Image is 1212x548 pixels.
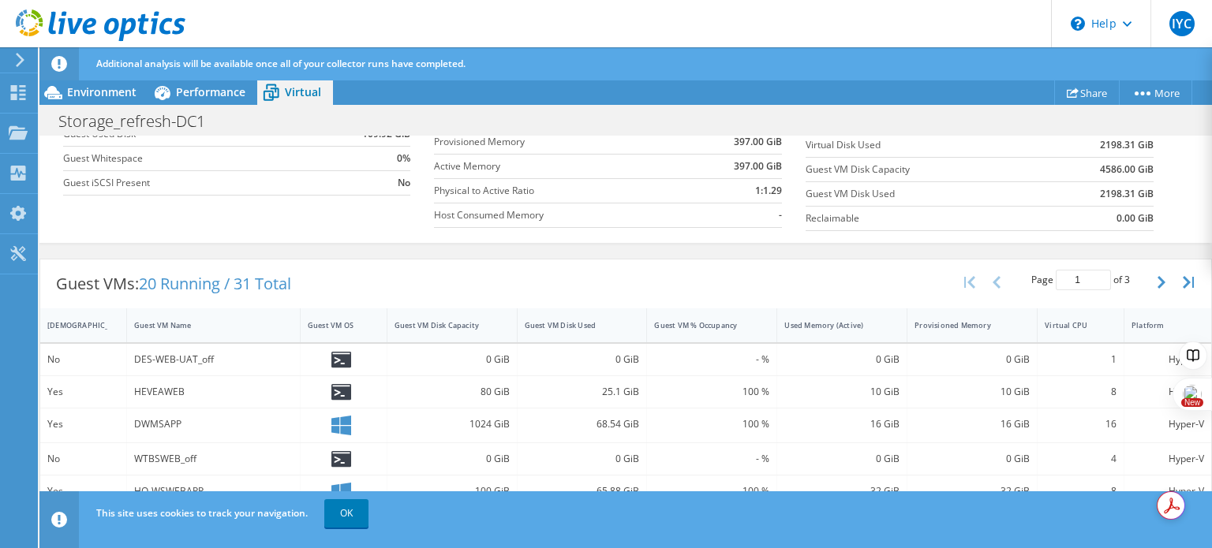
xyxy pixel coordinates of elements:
div: 8 [1045,483,1117,500]
div: - % [654,450,769,468]
div: 32 GiB [915,483,1030,500]
div: 0 GiB [915,351,1030,368]
div: 8 [1045,383,1117,401]
div: Hyper-V [1132,351,1204,368]
a: More [1119,80,1192,105]
div: Guest VM OS [308,320,361,330]
div: 68.54 GiB [525,416,640,433]
div: Guest VM % Occupancy [654,320,750,330]
label: Virtual Disk Used [806,137,1041,153]
b: 2198.31 GiB [1100,137,1154,153]
label: Host Consumed Memory [434,207,681,223]
label: Guest Whitespace [63,151,327,166]
span: 20 Running / 31 Total [139,273,291,294]
a: Share [1054,80,1120,105]
div: Yes [47,416,119,433]
a: OK [324,499,368,527]
b: - [779,207,782,223]
div: 65.88 GiB [525,483,640,500]
div: - % [654,351,769,368]
div: Virtual CPU [1045,320,1098,330]
div: 100 % [654,383,769,401]
b: 1:1.29 [755,183,782,199]
div: 0 GiB [784,450,900,468]
span: Virtual [285,84,321,99]
div: WTBSWEB_off [134,450,293,468]
div: [DEMOGRAPHIC_DATA] [47,320,100,330]
div: Guest VMs: [40,259,307,308]
b: 397.00 GiB [734,158,782,174]
div: Hyper-V [1132,383,1204,401]
div: DES-WEB-UAT_off [134,351,293,368]
div: Provisioned Memory [915,320,1011,330]
b: 0% [397,151,410,166]
div: 16 GiB [784,416,900,433]
label: Guest VM Disk Used [806,186,1041,202]
h1: Storage_refresh-DC1 [51,113,230,130]
div: Hyper-V [1132,450,1204,468]
span: Performance [176,84,245,99]
b: 2198.31 GiB [1100,186,1154,202]
div: 100 % [654,416,769,433]
div: 0 GiB [525,450,640,468]
div: 4 [1045,450,1117,468]
div: HQ-WSWEBAPP [134,483,293,500]
div: 10 GiB [784,383,900,401]
div: Hyper-V [1132,416,1204,433]
label: Active Memory [434,158,681,174]
div: 0 GiB [395,450,510,468]
b: 0.00 GiB [1117,211,1154,226]
div: No [47,450,119,468]
div: 32 GiB [784,483,900,500]
label: Provisioned Memory [434,134,681,150]
div: Hyper-V [1132,483,1204,500]
div: 16 GiB [915,416,1030,433]
div: Used Memory (Active) [784,320,881,330]
span: Additional analysis will be available once all of your collector runs have completed. [96,57,466,70]
div: Guest VM Name [134,320,274,330]
span: This site uses cookies to track your navigation. [96,506,308,520]
div: 0 GiB [525,351,640,368]
div: 0 GiB [915,450,1030,468]
div: 100 % [654,483,769,500]
div: Guest VM Disk Used [525,320,621,330]
div: 100 GiB [395,483,510,500]
div: 10 GiB [915,383,1030,401]
b: No [398,175,410,191]
b: 397.00 GiB [734,134,782,150]
b: 4586.00 GiB [1100,162,1154,177]
label: Reclaimable [806,211,1041,226]
span: IYC [1169,11,1195,36]
span: 3 [1124,273,1130,286]
div: 0 GiB [784,351,900,368]
label: Guest VM Disk Capacity [806,162,1041,177]
div: Platform [1132,320,1185,330]
div: 16 [1045,416,1117,433]
svg: \n [1071,17,1085,31]
label: Physical to Active Ratio [434,183,681,199]
div: 1024 GiB [395,416,510,433]
div: No [47,351,119,368]
span: Environment [67,84,137,99]
div: Yes [47,483,119,500]
div: 80 GiB [395,383,510,401]
div: DWMSAPP [134,416,293,433]
div: HEVEAWEB [134,383,293,401]
span: Page of [1031,270,1130,290]
label: Guest iSCSI Present [63,175,327,191]
div: 25.1 GiB [525,383,640,401]
input: jump to page [1056,270,1111,290]
div: 1 [1045,351,1117,368]
div: Guest VM Disk Capacity [395,320,491,330]
div: 0 GiB [395,351,510,368]
div: Yes [47,383,119,401]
